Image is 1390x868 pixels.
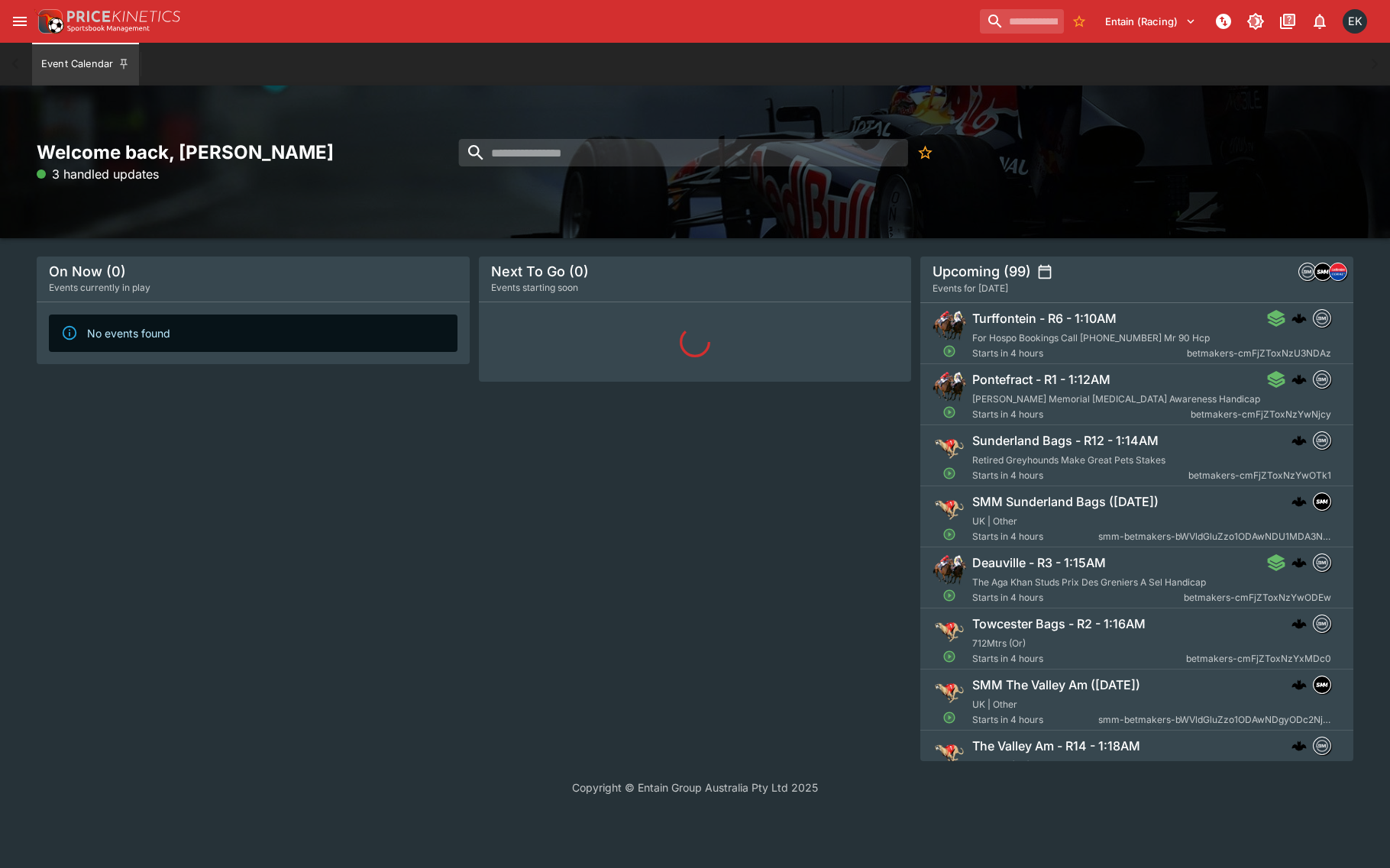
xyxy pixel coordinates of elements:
div: cerberus [1292,372,1308,387]
img: horse_racing.png [933,553,966,587]
div: cerberus [1292,555,1308,570]
h6: Pontefract - R1 - 1:12AM [972,372,1110,388]
div: betmakers [1314,553,1332,572]
span: Starts in 4 hours [972,468,1188,483]
div: samemeetingmulti [1314,492,1332,511]
span: UK | Other [972,699,1017,710]
span: betmakers-cmFjZToxNzYxMDc0 [1187,651,1332,666]
span: Starts in 4 hours [972,712,1098,728]
img: betmakers.png [1314,737,1331,754]
span: Starts in 4 hours [972,529,1098,544]
svg: Open [943,466,957,480]
span: Events currently in play [49,280,150,295]
div: lclkafka [1329,263,1347,281]
img: betmakers.png [1314,432,1331,449]
div: Emily Kim [1343,9,1367,34]
span: smm-betmakers-bWVldGluZzo1ODAwNDgyODc2Njc1ODkxMzY [1098,712,1332,728]
button: Notifications [1306,8,1333,35]
img: PriceKinetics Logo [34,6,64,37]
img: logo-cerberus.svg [1292,677,1308,692]
span: UK | Other [972,515,1017,527]
svg: Open [943,589,957,602]
img: greyhound_racing.png [933,676,966,709]
h6: Sunderland Bags - R12 - 1:14AM [972,433,1159,449]
span: For Hospo Bookings Call [PHONE_NUMBER] Mr 90 Hcp [972,332,1210,344]
span: 260Mtrs (D4) [972,760,1030,771]
div: cerberus [1292,494,1308,509]
span: Starts in 4 hours [972,407,1191,422]
div: cerberus [1292,616,1308,631]
img: greyhound_racing.png [933,615,966,648]
h5: Next To Go (0) [491,263,589,280]
img: betmakers.png [1314,310,1331,327]
button: Event Calendar [32,43,139,86]
div: No events found [87,319,170,347]
img: logo-cerberus.svg [1292,494,1308,509]
span: betmakers-cmFjZToxNzYwNjcy [1191,407,1332,422]
svg: Open [943,650,957,663]
img: PriceKinetics [67,11,180,22]
button: settings [1037,264,1052,279]
span: Retired Greyhounds Make Great Pets Stakes [972,454,1165,466]
img: samemeetingmulti.png [1314,263,1331,280]
div: cerberus [1292,677,1308,692]
img: samemeetingmulti.png [1314,676,1331,693]
span: 712Mtrs (Or) [972,637,1026,649]
span: Starts in 4 hours [972,346,1187,361]
p: 3 handled updates [37,165,159,183]
button: No Bookmarks [1067,9,1091,34]
span: [PERSON_NAME] Memorial [MEDICAL_DATA] Awareness Handicap [972,393,1260,405]
button: Emily Kim [1338,5,1372,38]
img: betmakers.png [1314,371,1331,388]
button: NOT Connected to PK [1210,8,1237,35]
img: logo-cerberus.svg [1292,616,1308,631]
div: betmakers [1314,431,1332,450]
svg: Open [943,528,957,541]
img: logo-cerberus.svg [1292,433,1308,448]
svg: Open [943,711,957,724]
h2: Welcome back, [PERSON_NAME] [37,140,470,164]
h6: The Valley Am - R14 - 1:18AM [972,738,1140,754]
button: No Bookmarks [911,139,939,166]
svg: Open [943,344,957,358]
img: betmakers.png [1314,554,1331,571]
img: logo-cerberus.svg [1292,372,1308,387]
h6: SMM Sunderland Bags ([DATE]) [972,494,1159,510]
span: Events starting soon [491,280,578,295]
div: betmakers [1314,615,1332,633]
span: smm-betmakers-bWVldGluZzo1ODAwNDU1MDA3NTM5MDQ1NDI [1098,529,1332,544]
button: Toggle light/dark mode [1242,8,1269,35]
h6: Deauville - R3 - 1:15AM [972,555,1106,571]
div: samemeetingmulti [1314,263,1332,281]
h5: Upcoming (99) [933,263,1031,280]
button: Documentation [1274,8,1301,35]
input: search [458,139,907,166]
img: greyhound_racing.png [933,737,966,770]
img: betmakers.png [1299,263,1316,280]
img: betmakers.png [1314,615,1331,632]
svg: Open [943,405,957,419]
div: samemeetingmulti [1314,676,1332,694]
img: logo-cerberus.svg [1292,738,1308,753]
div: betmakers [1298,263,1317,281]
span: betmakers-cmFjZToxNzYwODEw [1185,590,1332,605]
img: logo-cerberus.svg [1292,311,1308,326]
span: betmakers-cmFjZToxNzYwOTk1 [1189,468,1332,483]
h6: Turffontein - R6 - 1:10AM [972,311,1117,327]
input: search [980,9,1064,34]
div: betmakers [1314,370,1332,389]
button: open drawer [6,8,34,35]
div: cerberus [1292,433,1308,448]
h6: Towcester Bags - R2 - 1:16AM [972,616,1146,632]
div: cerberus [1292,738,1308,753]
span: The Aga Khan Studs Prix Des Greniers A Sel Handicap [972,576,1206,588]
img: horse_racing.png [933,370,966,404]
button: Select Tenant [1096,9,1205,34]
img: lclkafka.png [1330,263,1346,280]
span: Starts in 4 hours [972,651,1186,666]
span: betmakers-cmFjZToxNzU3NDAz [1188,346,1332,361]
h6: SMM The Valley Am ([DATE]) [972,677,1140,693]
img: Sportsbook Management [67,25,150,32]
img: horse_racing.png [933,309,966,343]
img: logo-cerberus.svg [1292,555,1308,570]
